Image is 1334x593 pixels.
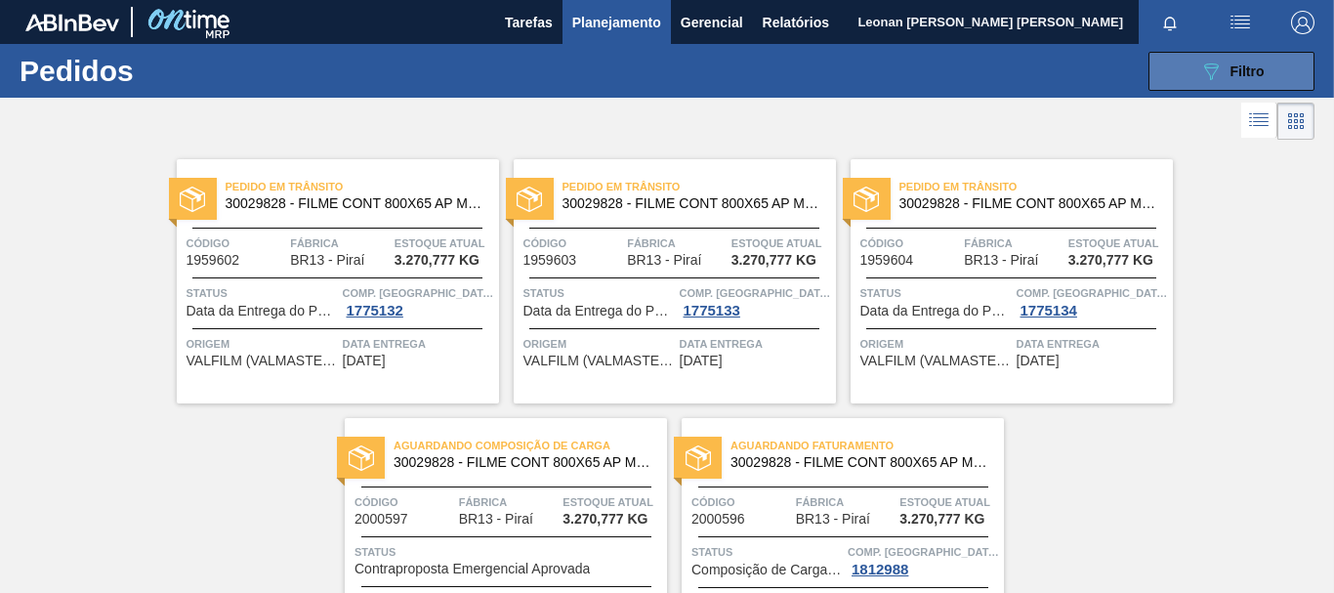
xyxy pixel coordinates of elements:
span: Estoque atual [1068,233,1168,253]
span: Código [860,233,960,253]
button: Filtro [1148,52,1314,91]
span: Gerencial [681,11,743,34]
span: BR13 - Piraí [290,253,364,268]
span: Estoque atual [899,492,999,512]
span: Pedido em Trânsito [563,177,836,196]
span: 30029828 - FILME CONT 800X65 AP MP 473 C12 429 [563,196,820,211]
span: Contraproposta Emergencial Aprovada [354,562,590,576]
span: 14/08/2025 [343,354,386,368]
a: Comp. [GEOGRAPHIC_DATA]1812988 [848,542,999,577]
div: Visão em Cards [1277,103,1314,140]
div: 1775134 [1017,303,1081,318]
span: 1959603 [523,253,577,268]
span: Data da Entrega do Pedido Atrasada [187,304,338,318]
span: Fábrica [964,233,1063,253]
span: Pedido em Trânsito [226,177,499,196]
span: Fábrica [796,492,896,512]
span: Comp. Carga [680,283,831,303]
span: Data entrega [343,334,494,354]
span: Comp. Carga [343,283,494,303]
span: BR13 - Piraí [627,253,701,268]
span: Código [691,492,791,512]
img: userActions [1229,11,1252,34]
span: BR13 - Piraí [796,512,870,527]
span: Status [354,542,662,562]
img: status [349,445,374,471]
span: Composição de Carga Aceita [691,563,843,577]
span: 3.270,777 KG [395,253,479,268]
span: Status [860,283,1012,303]
span: Status [523,283,675,303]
span: Origem [187,334,338,354]
span: Origem [523,334,675,354]
span: 30029828 - FILME CONT 800X65 AP MP 473 C12 429 [899,196,1157,211]
span: VALFILM (VALMASTER) - MANAUS (AM) [860,354,1012,368]
span: Aguardando Composição de Carga [394,436,667,455]
span: BR13 - Piraí [964,253,1038,268]
span: Código [354,492,454,512]
span: Data da Entrega do Pedido Atrasada [860,304,1012,318]
img: TNhmsLtSVTkK8tSr43FrP2fwEKptu5GPRR3wAAAABJRU5ErkJggg== [25,14,119,31]
span: Filtro [1230,64,1265,79]
button: Notificações [1139,9,1201,36]
span: 2000596 [691,512,745,527]
span: Tarefas [505,11,553,34]
span: Relatórios [763,11,829,34]
span: 20/08/2025 [680,354,723,368]
a: statusPedido em Trânsito30029828 - FILME CONT 800X65 AP MP 473 C12 429Código1959602FábricaBR13 - ... [162,159,499,403]
h1: Pedidos [20,60,293,82]
span: 30029828 - FILME CONT 800X65 AP MP 473 C12 429 [394,455,651,470]
div: 1775132 [343,303,407,318]
span: 30029828 - FILME CONT 800X65 AP MP 473 C12 429 [226,196,483,211]
span: Pedido em Trânsito [899,177,1173,196]
span: Aguardando Faturamento [730,436,1004,455]
span: Status [691,542,843,562]
span: 30029828 - FILME CONT 800X65 AP MP 473 C12 429 [730,455,988,470]
div: 1812988 [848,562,912,577]
span: Data entrega [680,334,831,354]
span: Planejamento [572,11,661,34]
img: status [517,187,542,212]
span: Estoque atual [563,492,662,512]
span: Fábrica [627,233,727,253]
a: statusPedido em Trânsito30029828 - FILME CONT 800X65 AP MP 473 C12 429Código1959604FábricaBR13 - ... [836,159,1173,403]
img: Logout [1291,11,1314,34]
span: Data da Entrega do Pedido Atrasada [523,304,675,318]
a: statusPedido em Trânsito30029828 - FILME CONT 800X65 AP MP 473 C12 429Código1959603FábricaBR13 - ... [499,159,836,403]
span: Status [187,283,338,303]
span: VALFILM (VALMASTER) - MANAUS (AM) [187,354,338,368]
a: Comp. [GEOGRAPHIC_DATA]1775133 [680,283,831,318]
img: status [180,187,205,212]
span: Estoque atual [731,233,831,253]
span: Fábrica [459,492,559,512]
span: Fábrica [290,233,390,253]
span: Código [187,233,286,253]
img: status [854,187,879,212]
span: 3.270,777 KG [1068,253,1153,268]
span: Comp. Carga [1017,283,1168,303]
span: Origem [860,334,1012,354]
span: VALFILM (VALMASTER) - MANAUS (AM) [523,354,675,368]
span: 2000597 [354,512,408,527]
span: Estoque atual [395,233,494,253]
span: 3.270,777 KG [899,512,984,527]
span: 1959604 [860,253,914,268]
a: Comp. [GEOGRAPHIC_DATA]1775134 [1017,283,1168,318]
span: Data entrega [1017,334,1168,354]
span: 27/08/2025 [1017,354,1060,368]
img: status [686,445,711,471]
span: Comp. Carga [848,542,999,562]
div: Visão em Lista [1241,103,1277,140]
span: 3.270,777 KG [563,512,647,527]
span: 3.270,777 KG [731,253,816,268]
span: Código [523,233,623,253]
div: 1775133 [680,303,744,318]
span: BR13 - Piraí [459,512,533,527]
span: 1959602 [187,253,240,268]
a: Comp. [GEOGRAPHIC_DATA]1775132 [343,283,494,318]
